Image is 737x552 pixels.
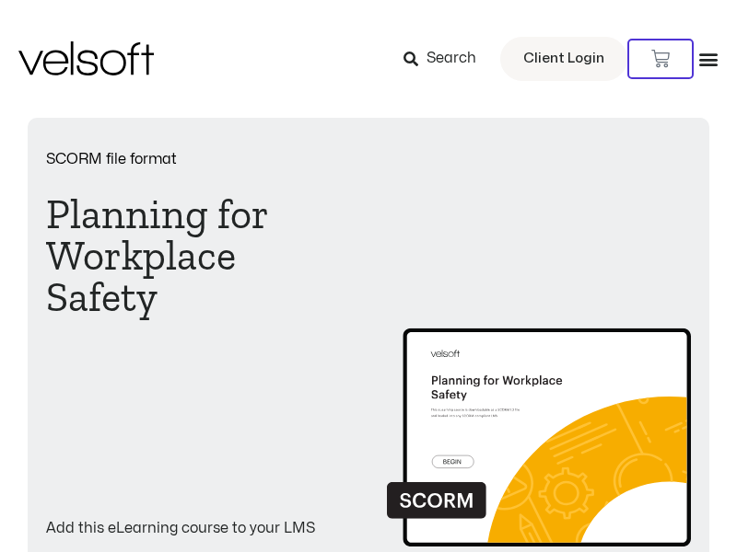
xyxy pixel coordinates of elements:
img: Velsoft Training Materials [18,41,154,75]
span: Client Login [523,47,604,71]
h1: Planning for Workplace Safety [46,194,350,318]
p: Add this eLearning course to your LMS [46,521,350,535]
a: Client Login [500,37,627,81]
a: Search [404,43,489,75]
p: SCORM file format [46,152,350,167]
span: Search [427,47,476,71]
div: Menu Toggle [698,49,719,69]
